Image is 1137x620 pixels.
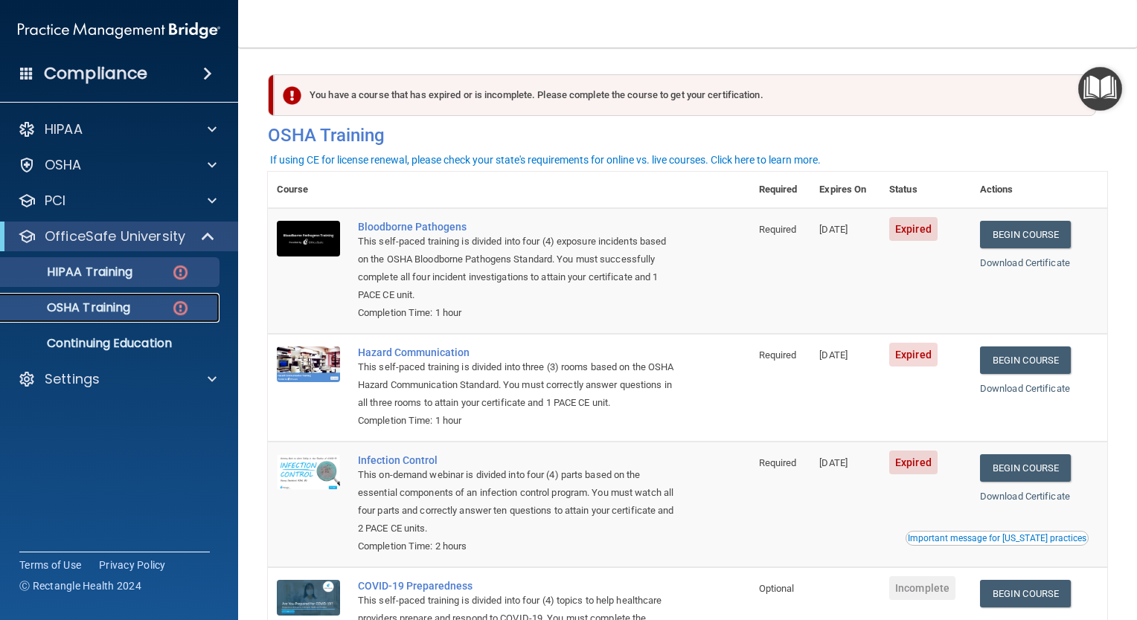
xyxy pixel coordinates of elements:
p: OSHA Training [10,300,130,315]
a: COVID-19 Preparedness [358,580,676,592]
button: Read this if you are a dental practitioner in the state of CA [906,531,1089,546]
p: Continuing Education [10,336,213,351]
p: HIPAA Training [10,265,132,280]
div: Completion Time: 1 hour [358,304,676,322]
span: Ⓒ Rectangle Health 2024 [19,578,141,593]
th: Actions [971,172,1107,208]
span: [DATE] [819,349,848,361]
th: Expires On [810,172,880,208]
a: Begin Course [980,580,1071,607]
div: Completion Time: 2 hours [358,537,676,555]
span: Required [759,349,797,361]
span: Expired [889,343,938,366]
h4: OSHA Training [268,125,1107,146]
th: Status [880,172,971,208]
h4: Compliance [44,63,147,84]
img: exclamation-circle-solid-danger.72ef9ffc.png [283,86,301,105]
img: PMB logo [18,16,220,45]
p: Settings [45,370,100,388]
span: Expired [889,451,938,474]
span: [DATE] [819,457,848,468]
a: Infection Control [358,454,676,466]
th: Required [750,172,811,208]
span: Expired [889,217,938,241]
a: Settings [18,370,217,388]
div: Completion Time: 1 hour [358,412,676,430]
span: Optional [759,583,795,594]
p: PCI [45,192,65,210]
span: [DATE] [819,224,848,235]
span: Incomplete [889,576,955,600]
span: Required [759,457,797,468]
a: Begin Course [980,221,1071,248]
a: Download Certificate [980,257,1070,268]
div: This self-paced training is divided into three (3) rooms based on the OSHA Hazard Communication S... [358,358,676,412]
p: OfficeSafe University [45,227,185,245]
div: This self-paced training is divided into four (4) exposure incidents based on the OSHA Bloodborne... [358,233,676,304]
a: OfficeSafe University [18,227,216,245]
a: Terms of Use [19,558,81,572]
button: If using CE for license renewal, please check your state's requirements for online vs. live cours... [268,152,823,167]
p: HIPAA [45,120,83,138]
button: Open Resource Center [1078,67,1122,111]
div: If using CE for license renewal, please check your state's requirements for online vs. live cours... [270,155,821,165]
a: Download Certificate [980,383,1070,394]
th: Course [268,172,349,208]
a: Begin Course [980,346,1071,374]
a: Download Certificate [980,491,1070,502]
div: This on-demand webinar is divided into four (4) parts based on the essential components of an inf... [358,466,676,537]
a: HIPAA [18,120,217,138]
a: Hazard Communication [358,346,676,358]
a: OSHA [18,156,217,174]
span: Required [759,224,797,235]
div: You have a course that has expired or is incomplete. Please complete the course to get your certi... [274,74,1096,116]
a: Privacy Policy [99,558,166,572]
a: PCI [18,192,217,210]
img: danger-circle.6113f641.png [171,263,190,282]
a: Bloodborne Pathogens [358,221,676,233]
p: OSHA [45,156,82,174]
div: Important message for [US_STATE] practices [908,534,1086,543]
a: Begin Course [980,454,1071,482]
img: danger-circle.6113f641.png [171,299,190,317]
